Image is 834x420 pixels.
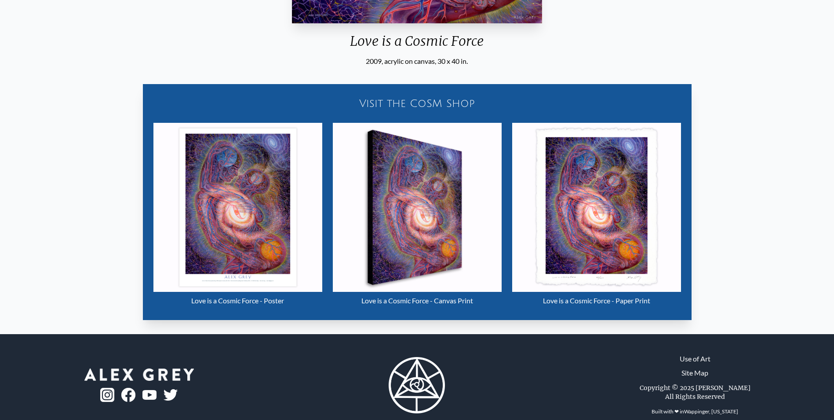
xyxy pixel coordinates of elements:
[640,383,750,392] div: Copyright © 2025 [PERSON_NAME]
[512,292,681,309] div: Love is a Cosmic Force - Paper Print
[153,123,322,309] a: Love is a Cosmic Force - Poster
[142,390,157,400] img: youtube-logo.png
[512,123,681,292] img: Love is a Cosmic Force - Paper Print
[512,123,681,309] a: Love is a Cosmic Force - Paper Print
[288,56,546,66] div: 2009, acrylic on canvas, 30 x 40 in.
[288,33,546,56] div: Love is a Cosmic Force
[100,388,114,402] img: ig-logo.png
[333,123,502,292] img: Love is a Cosmic Force - Canvas Print
[148,89,686,118] a: Visit the CoSM Shop
[684,408,738,415] a: Wappinger, [US_STATE]
[680,354,710,364] a: Use of Art
[153,123,322,292] img: Love is a Cosmic Force - Poster
[164,389,178,401] img: twitter-logo.png
[333,123,502,309] a: Love is a Cosmic Force - Canvas Print
[333,292,502,309] div: Love is a Cosmic Force - Canvas Print
[665,392,725,401] div: All Rights Reserved
[153,292,322,309] div: Love is a Cosmic Force - Poster
[648,405,742,419] div: Built with ❤ in
[681,368,708,378] a: Site Map
[121,388,135,402] img: fb-logo.png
